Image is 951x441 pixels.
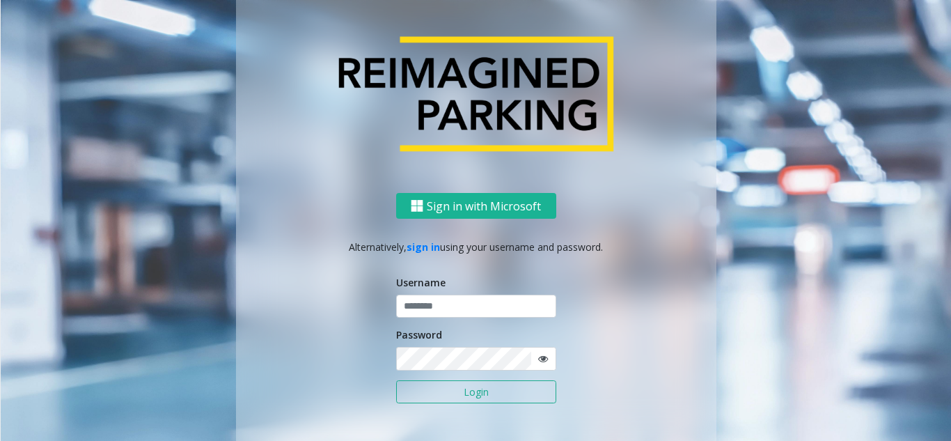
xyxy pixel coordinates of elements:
label: Password [396,327,442,342]
p: Alternatively, using your username and password. [250,240,702,254]
button: Login [396,380,556,404]
a: sign in [407,240,440,254]
label: Username [396,275,446,290]
button: Sign in with Microsoft [396,193,556,219]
